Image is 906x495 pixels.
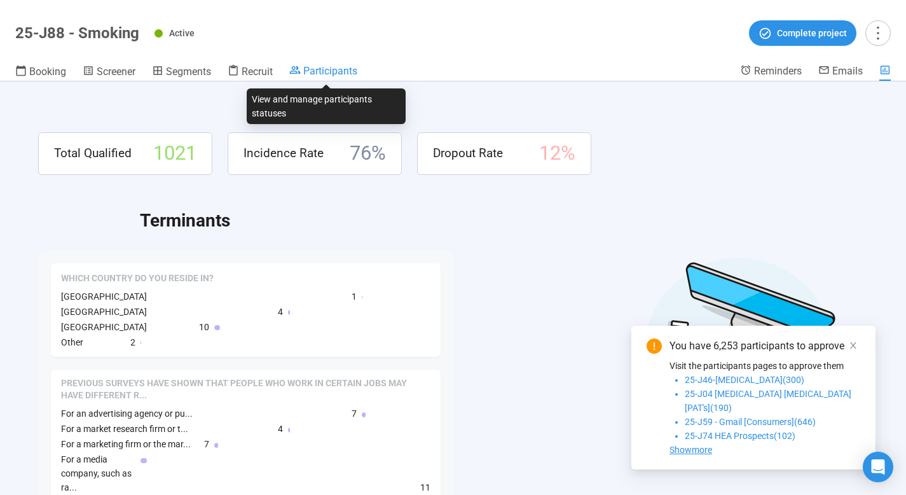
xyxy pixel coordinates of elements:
span: For a media company, such as ra... [61,454,132,492]
span: exclamation-circle [647,338,662,354]
span: close [849,341,858,350]
span: Participants [303,65,357,77]
div: Open Intercom Messenger [863,452,893,482]
span: [GEOGRAPHIC_DATA] [61,307,147,317]
p: Visit the participants pages to approve them [669,359,860,373]
span: Recruit [242,66,273,78]
span: Screener [97,66,135,78]
span: Incidence Rate [244,144,324,163]
span: 12 % [539,138,575,169]
span: 7 [352,407,357,421]
a: Participants [289,64,357,80]
a: Reminders [740,64,802,80]
span: Segments [166,66,211,78]
span: For an advertising agency or pu... [61,408,193,419]
span: For a marketing firm or the mar... [61,439,191,449]
div: View and manage participants statuses [247,88,406,124]
span: 10 [199,320,209,334]
span: 76 % [350,138,386,169]
span: 25-J46-[MEDICAL_DATA](300) [685,375,804,385]
h1: 25-J88 - Smoking [15,24,139,42]
span: 7 [204,437,209,451]
span: Emails [832,65,863,77]
span: Reminders [754,65,802,77]
span: 1021 [153,138,196,169]
span: 11 [420,480,430,494]
span: 2 [130,335,135,349]
span: Showmore [669,445,712,455]
div: You have 6,253 participants to approve [669,338,860,354]
span: Complete project [777,26,847,40]
a: Emails [818,64,863,80]
span: 4 [278,422,283,436]
span: For a market research firm or t... [61,424,188,434]
a: Recruit [228,64,273,81]
span: [GEOGRAPHIC_DATA] [61,291,147,302]
span: Which country do you reside in? [61,272,214,285]
span: 25-J04 [MEDICAL_DATA] [MEDICAL_DATA] [PAT's](190) [685,389,851,413]
span: 25-J59 - Gmail [Consumers](646) [685,417,816,427]
span: Other [61,337,83,347]
span: more [869,24,886,41]
span: Active [169,28,195,38]
img: Desktop work notes [644,256,836,447]
a: Screener [83,64,135,81]
span: Booking [29,66,66,78]
span: Dropout Rate [433,144,503,163]
span: 25-J74 HEA Prospects(102) [685,431,795,441]
button: Complete project [749,20,856,46]
span: 4 [278,305,283,319]
span: Total Qualified [54,144,132,163]
a: Segments [152,64,211,81]
span: [GEOGRAPHIC_DATA] [61,322,147,332]
span: 1 [352,289,357,303]
h2: Terminants [140,207,868,235]
button: more [865,20,891,46]
a: Booking [15,64,66,81]
span: Previous surveys have shown that people who work in certain jobs may have different reactions and... [61,377,430,402]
